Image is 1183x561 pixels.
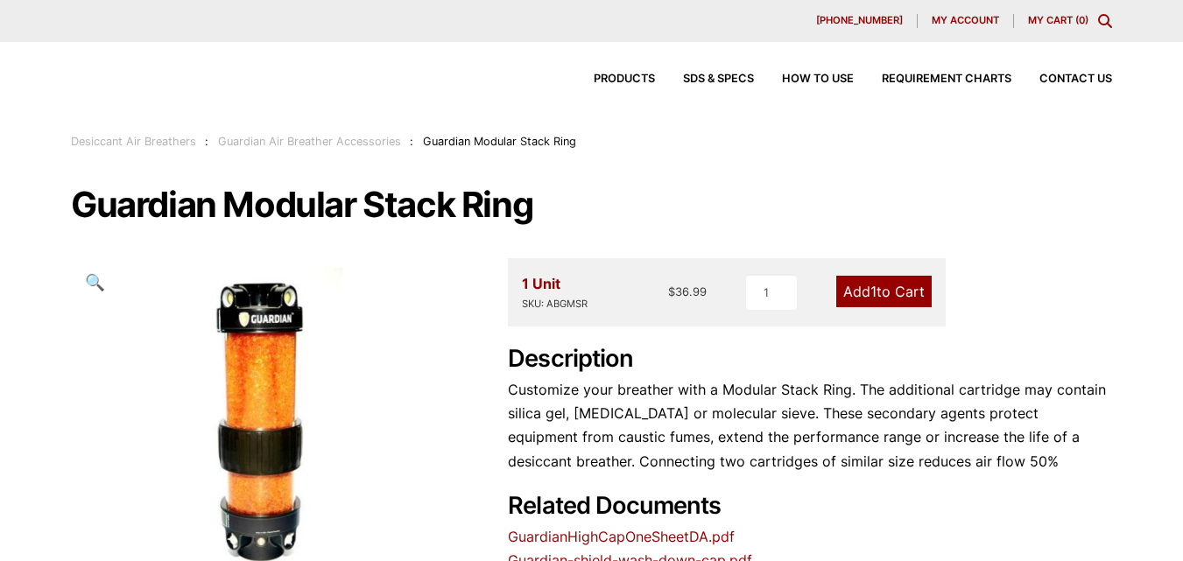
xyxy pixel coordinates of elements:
[71,56,334,90] img: Delta Adsorbents
[218,135,401,148] a: Guardian Air Breather Accessories
[1028,14,1088,26] a: My Cart (0)
[410,135,413,148] span: :
[522,296,588,312] div: SKU: ABGMSR
[1011,74,1112,85] a: Contact Us
[205,135,208,148] span: :
[836,276,932,307] a: Add1to Cart
[854,74,1011,85] a: Requirement Charts
[71,186,1112,223] h1: Guardian Modular Stack Ring
[802,14,918,28] a: [PHONE_NUMBER]
[85,272,105,291] span: 🔍
[668,284,707,298] bdi: 36.99
[1098,14,1112,28] div: Toggle Modal Content
[522,272,588,312] div: 1 Unit
[508,345,1112,374] h2: Description
[71,135,196,148] a: Desiccant Air Breathers
[882,74,1011,85] span: Requirement Charts
[870,283,877,300] span: 1
[816,16,903,25] span: [PHONE_NUMBER]
[754,74,854,85] a: How to Use
[1079,14,1085,26] span: 0
[668,284,675,298] span: $
[566,74,655,85] a: Products
[782,74,854,85] span: How to Use
[508,528,735,545] a: GuardianHighCapOneSheetDA.pdf
[1039,74,1112,85] span: Contact Us
[508,378,1112,473] p: Customize your breather with a Modular Stack Ring. The additional cartridge may contain silica ge...
[918,14,1014,28] a: My account
[423,135,576,148] span: Guardian Modular Stack Ring
[683,74,754,85] span: SDS & SPECS
[655,74,754,85] a: SDS & SPECS
[932,16,999,25] span: My account
[71,258,119,306] a: View full-screen image gallery
[594,74,655,85] span: Products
